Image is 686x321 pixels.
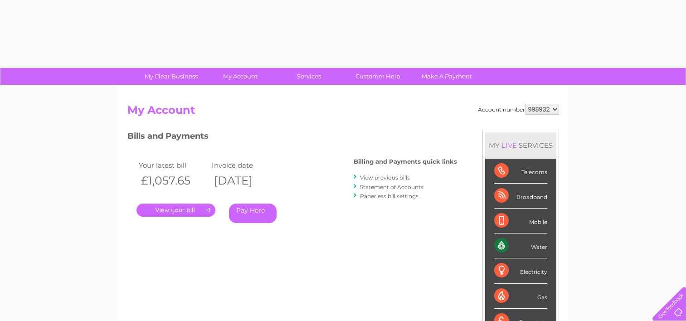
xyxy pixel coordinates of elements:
[494,184,547,209] div: Broadband
[485,132,556,158] div: MY SERVICES
[203,68,277,85] a: My Account
[341,68,415,85] a: Customer Help
[409,68,484,85] a: Make A Payment
[494,233,547,258] div: Water
[360,174,410,181] a: View previous bills
[272,68,346,85] a: Services
[494,258,547,283] div: Electricity
[136,159,209,171] td: Your latest bill
[494,159,547,184] div: Telecoms
[478,104,559,115] div: Account number
[354,158,457,165] h4: Billing and Payments quick links
[209,159,282,171] td: Invoice date
[127,104,559,121] h2: My Account
[360,184,423,190] a: Statement of Accounts
[136,204,215,217] a: .
[360,193,418,199] a: Paperless bill settings
[136,171,209,190] th: £1,057.65
[229,204,277,223] a: Pay Here
[500,141,519,150] div: LIVE
[494,209,547,233] div: Mobile
[134,68,209,85] a: My Clear Business
[209,171,282,190] th: [DATE]
[127,130,457,146] h3: Bills and Payments
[494,284,547,309] div: Gas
